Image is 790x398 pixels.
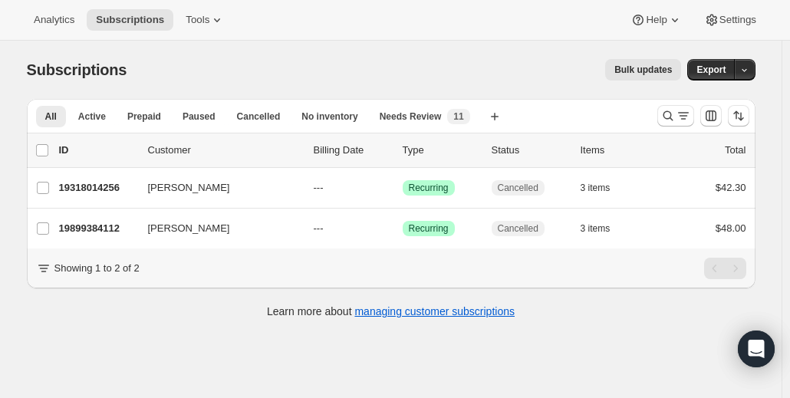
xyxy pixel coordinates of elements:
span: Paused [183,110,216,123]
span: 3 items [581,182,611,194]
span: --- [314,182,324,193]
span: Subscriptions [96,14,164,26]
button: 3 items [581,218,627,239]
span: Needs Review [380,110,442,123]
span: Analytics [34,14,74,26]
button: Sort the results [728,105,749,127]
div: Type [403,143,479,158]
button: Analytics [25,9,84,31]
p: Customer [148,143,301,158]
nav: Pagination [704,258,746,279]
a: managing customer subscriptions [354,305,515,317]
span: Tools [186,14,209,26]
span: Cancelled [237,110,281,123]
p: 19899384112 [59,221,136,236]
div: Open Intercom Messenger [738,331,775,367]
p: Showing 1 to 2 of 2 [54,261,140,276]
p: 19318014256 [59,180,136,196]
span: Recurring [409,222,449,235]
span: [PERSON_NAME] [148,180,230,196]
button: Bulk updates [605,59,681,81]
button: Search and filter results [657,105,694,127]
p: ID [59,143,136,158]
button: Settings [695,9,765,31]
div: Items [581,143,657,158]
span: --- [314,222,324,234]
span: Active [78,110,106,123]
span: Recurring [409,182,449,194]
div: IDCustomerBilling DateTypeStatusItemsTotal [59,143,746,158]
span: No inventory [301,110,357,123]
p: Billing Date [314,143,390,158]
span: 11 [453,110,463,123]
div: 19318014256[PERSON_NAME]---SuccessRecurringCancelled3 items$42.30 [59,177,746,199]
span: $42.30 [716,182,746,193]
span: Bulk updates [614,64,672,76]
span: $48.00 [716,222,746,234]
button: Export [687,59,735,81]
span: Cancelled [498,182,538,194]
span: Cancelled [498,222,538,235]
button: Help [621,9,691,31]
span: [PERSON_NAME] [148,221,230,236]
span: Help [646,14,667,26]
p: Total [725,143,746,158]
button: Customize table column order and visibility [700,105,722,127]
button: 3 items [581,177,627,199]
button: [PERSON_NAME] [139,216,292,241]
span: Settings [719,14,756,26]
span: Subscriptions [27,61,127,78]
button: Tools [176,9,234,31]
button: [PERSON_NAME] [139,176,292,200]
span: All [45,110,57,123]
span: Export [696,64,726,76]
button: Subscriptions [87,9,173,31]
div: 19899384112[PERSON_NAME]---SuccessRecurringCancelled3 items$48.00 [59,218,746,239]
span: 3 items [581,222,611,235]
p: Learn more about [267,304,515,319]
p: Status [492,143,568,158]
button: Create new view [482,106,507,127]
span: Prepaid [127,110,161,123]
